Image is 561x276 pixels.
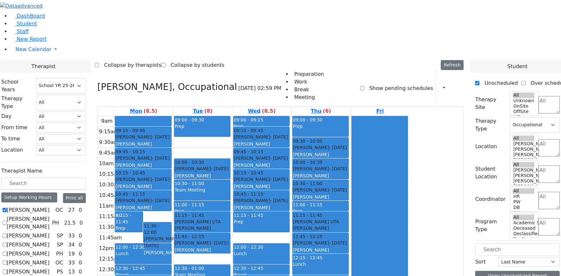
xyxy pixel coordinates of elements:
div: [PERSON_NAME] [293,187,348,193]
div: Prep [293,208,348,214]
input: Search [475,244,560,256]
label: Program Type [475,218,506,233]
span: - [DATE] [329,240,347,245]
label: To time [1,135,20,143]
option: [PERSON_NAME] 5 [513,141,534,147]
span: 09:00 - 09:30 [175,117,204,122]
label: [PERSON_NAME] [7,268,50,276]
option: [PERSON_NAME] 4 [513,147,534,152]
option: DB [513,205,534,210]
div: [PERSON_NAME] [175,247,230,253]
div: SP [54,232,66,240]
div: 13 [67,268,76,276]
div: PH [54,250,66,258]
a: New Calendar [10,43,561,56]
label: Sort [475,258,486,266]
span: 09:15 - 09:45 [115,127,145,134]
a: September 1, 2025 [129,107,158,116]
label: Unscheduled [479,78,518,88]
div: [PERSON_NAME] [293,173,348,179]
div: OC [53,259,66,267]
option: All [513,215,534,220]
span: - [DATE] [152,134,169,139]
span: - [DATE] [152,198,169,203]
div: 9:15am [98,128,120,136]
div: [PERSON_NAME] [234,141,289,147]
div: [PERSON_NAME] [293,144,348,151]
div: [PERSON_NAME] [144,236,171,249]
span: 12:30 - 01:00 [175,266,204,271]
span: 09:30 - 10:00 [293,138,322,144]
label: Location [475,143,497,150]
a: DashBoard [10,13,45,19]
div: Report [448,83,451,94]
div: Prep [293,123,348,129]
span: [DATE] 02:59 PM [238,85,281,92]
option: OffSite [513,109,534,114]
div: SP [54,241,66,249]
span: - [DATE] [211,240,229,245]
div: Delete [460,83,464,93]
div: [PERSON_NAME] [234,162,289,168]
option: All [513,162,534,167]
div: Prep [175,208,230,214]
button: Refresh [441,60,464,70]
option: Unknown [513,98,534,103]
div: 10:45am [98,191,123,199]
option: Declines [513,236,534,242]
span: 11:15 - 11:45 [293,212,322,218]
option: Academic Support [513,220,534,226]
div: OC [53,206,66,214]
option: WP [513,114,534,120]
label: [PERSON_NAME] [7,232,50,240]
label: From time [1,124,27,131]
div: Setup Working Hours [1,192,57,202]
span: 11:45 - 12:15 [175,233,204,240]
div: 9am [100,117,114,125]
div: [PERSON_NAME] [115,204,171,211]
div: [PERSON_NAME] [115,155,171,161]
option: [PERSON_NAME] 3 [513,152,534,157]
div: [PERSON_NAME] [115,134,171,140]
div: Lunch [115,250,171,257]
label: Collapse by students [166,60,224,70]
label: (6) [323,107,331,115]
div: [PERSON_NAME] [234,155,289,161]
label: [PERSON_NAME] [PERSON_NAME] [7,215,50,231]
div: [PERSON_NAME] ([PERSON_NAME]) [175,225,230,245]
li: Meeting [292,93,324,101]
span: 12:00 - 12:30 [115,245,145,250]
div: 0 [77,268,83,276]
div: 11am [98,202,115,210]
span: 09:00 - 09:30 [293,117,322,122]
span: - [DATE] [329,145,347,150]
div: [PERSON_NAME] [234,183,289,190]
div: [PERSON_NAME] [293,240,348,246]
div: 33 [67,259,76,267]
div: 9:45am [98,149,120,157]
div: Lunch [293,261,348,267]
div: 11:45am [98,234,123,242]
div: [PERSON_NAME] [234,176,289,183]
a: September 4, 2025 [309,107,332,116]
label: [PERSON_NAME] [7,241,50,249]
span: 09:00 - 09:15 [234,117,263,122]
option: [PERSON_NAME] 4 [513,173,534,178]
div: A-1 [115,212,171,218]
label: Location [1,146,23,154]
div: Prep [234,123,289,129]
label: Student Location [475,165,506,181]
option: [PERSON_NAME] 2 [513,184,534,189]
span: Student [507,63,528,70]
label: Coordinator [475,195,505,203]
div: 34 [67,241,76,249]
div: 12:30pm [98,266,123,273]
li: Break [292,86,324,93]
span: New Report [17,36,47,42]
div: Setup [454,83,457,94]
option: OnSite [513,103,534,109]
div: Prep [175,123,230,129]
label: (8) [204,107,213,115]
label: Therapist Name [1,167,42,175]
a: New Report [10,36,47,42]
